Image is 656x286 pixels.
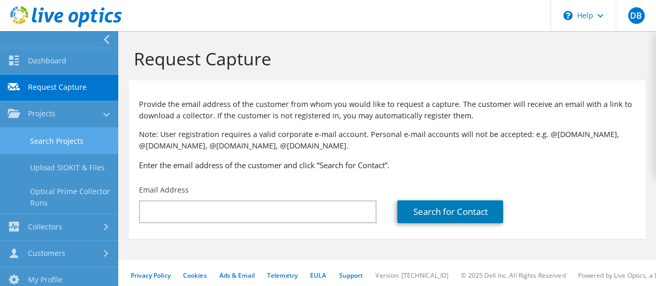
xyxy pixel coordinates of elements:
h1: Request Capture [134,48,635,70]
svg: \n [563,11,573,20]
a: Cookies [183,271,207,280]
label: Email Address [139,185,189,195]
p: Provide the email address of the customer from whom you would like to request a capture. The cust... [139,99,635,121]
p: Note: User registration requires a valid corporate e-mail account. Personal e-mail accounts will ... [139,129,635,152]
li: © 2025 Dell Inc. All Rights Reserved [461,271,565,280]
a: Search for Contact [397,200,503,223]
a: Privacy Policy [131,271,171,280]
a: EULA [310,271,326,280]
a: Ads & Email [219,271,255,280]
span: DB [628,7,645,24]
a: Telemetry [267,271,298,280]
li: Version: [TECHNICAL_ID] [375,271,449,280]
h3: Enter the email address of the customer and click “Search for Contact”. [139,159,635,171]
a: Support [339,271,363,280]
